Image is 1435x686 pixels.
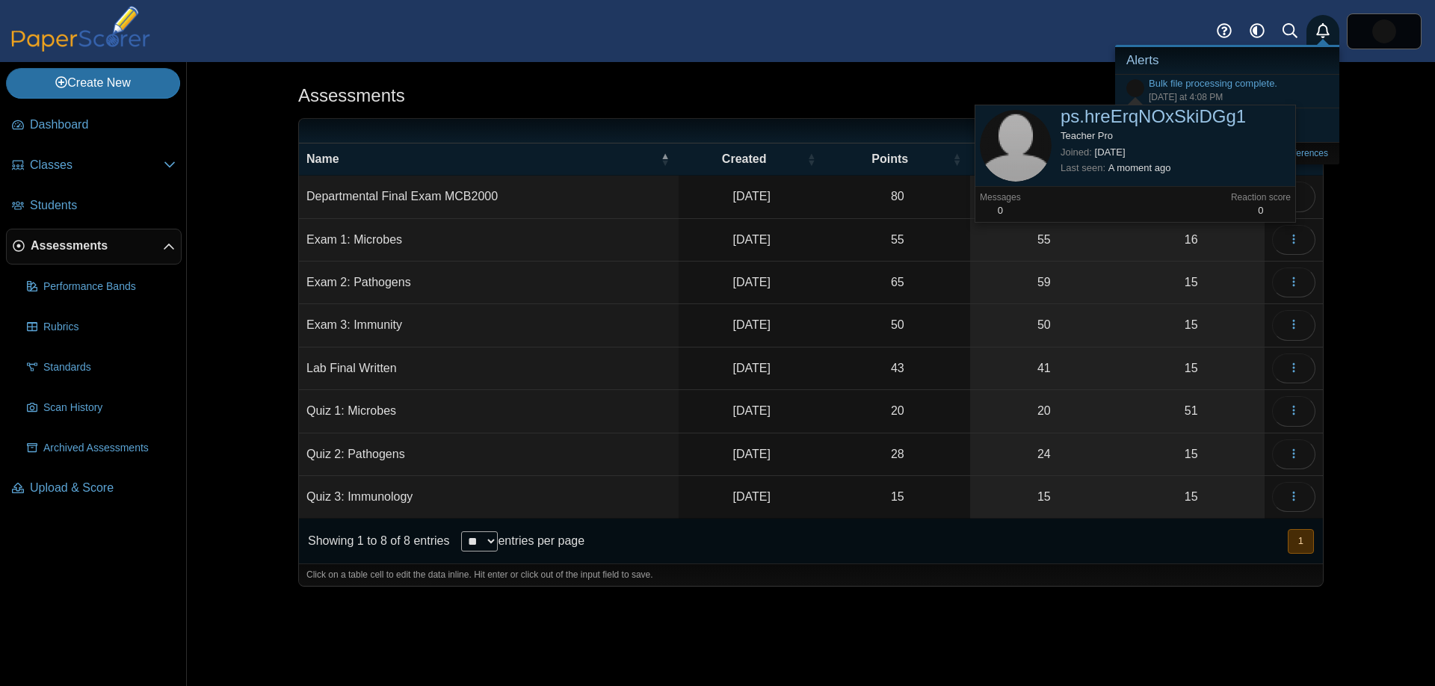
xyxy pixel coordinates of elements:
[970,390,1117,432] a: 20
[952,143,961,175] span: Points : Activate to sort
[299,563,1323,586] div: Click on a table cell to edit the data inline. Hit enter or click out of the input field to save.
[1061,106,1246,126] a: ps.hreErqNOxSkiDGg1
[1118,219,1265,261] a: 16
[732,233,770,246] time: May 26, 2025 at 8:23 PM
[6,68,180,98] a: Create New
[980,191,1021,204] dt: Messages
[824,176,970,218] td: 80
[299,347,679,390] td: Lab Final Written
[31,238,163,254] span: Assessments
[6,6,155,52] img: PaperScorer
[30,480,176,496] span: Upload & Score
[6,188,182,224] a: Students
[299,176,679,218] td: Departmental Final Exam MCB2000
[30,197,176,214] span: Students
[1118,433,1265,475] a: 15
[661,143,670,175] span: Name : Activate to invert sorting
[1118,476,1265,518] a: 15
[824,304,970,347] td: 50
[1231,191,1291,204] dt: Reaction score
[1372,19,1396,43] span: Micah Willis
[6,148,182,184] a: Classes
[21,430,182,466] a: Archived Assessments
[1347,13,1422,49] a: ps.hreErqNOxSkiDGg1
[732,276,770,288] time: Jun 24, 2025 at 11:01 AM
[806,143,815,175] span: Created : Activate to sort
[732,318,770,331] time: Jul 15, 2025 at 12:08 PM
[6,229,182,265] a: Assessments
[1061,130,1113,141] span: Teacher Pro
[970,219,1117,261] a: 55
[1061,162,1105,173] dt: Last seen
[732,448,770,460] time: Jun 10, 2025 at 1:31 PM
[732,190,770,203] time: Aug 7, 2025 at 11:02 AM
[1061,146,1092,158] dt: Joined
[970,304,1117,346] a: 50
[871,152,908,165] span: Points
[21,269,182,305] a: Performance Bands
[299,219,679,262] td: Exam 1: Microbes
[299,262,679,304] td: Exam 2: Pathogens
[1286,529,1314,554] nav: pagination
[970,433,1117,475] a: 24
[722,152,767,165] span: Created
[824,390,970,433] td: 20
[30,117,176,133] span: Dashboard
[306,152,339,165] span: Name
[824,219,970,262] td: 55
[1372,19,1396,43] img: ps.hreErqNOxSkiDGg1
[43,360,176,375] span: Standards
[298,83,405,108] h1: Assessments
[970,262,1117,303] a: 59
[1115,47,1339,75] h3: Alerts
[43,279,176,294] span: Performance Bands
[732,404,770,417] time: May 12, 2025 at 11:59 AM
[824,433,970,476] td: 28
[21,350,182,386] a: Standards
[299,476,679,519] td: Quiz 3: Immunology
[1118,390,1265,432] a: 51
[824,347,970,390] td: 43
[1108,162,1171,173] time: Sep 4, 2025 at 6:59 PM
[1280,148,1328,158] a: Preferences
[21,390,182,426] a: Scan History
[1118,262,1265,303] a: 15
[6,471,182,507] a: Upload & Score
[1231,204,1291,217] dd: 0
[1118,347,1265,389] a: 15
[21,309,182,345] a: Rubrics
[299,519,449,563] div: Showing 1 to 8 of 8 entries
[299,433,679,476] td: Quiz 2: Pathogens
[299,304,679,347] td: Exam 3: Immunity
[970,347,1117,389] a: 41
[1149,92,1223,102] time: Sep 4, 2025 at 4:08 PM
[1126,79,1144,97] img: ps.hreErqNOxSkiDGg1
[6,41,155,54] a: PaperScorer
[30,157,164,173] span: Classes
[998,205,1003,216] a: 0
[732,490,770,503] time: Jun 26, 2025 at 3:05 PM
[43,320,176,335] span: Rubrics
[299,390,679,433] td: Quiz 1: Microbes
[43,441,176,456] span: Archived Assessments
[498,534,584,547] label: entries per page
[43,401,176,415] span: Scan History
[1118,304,1265,346] a: 15
[732,362,770,374] time: Jul 29, 2025 at 12:38 PM
[1095,146,1126,158] time: Oct 16, 2024 at 11:50 AM
[6,108,182,143] a: Dashboard
[824,476,970,519] td: 15
[1149,78,1277,89] a: Bulk file processing complete.
[1288,529,1314,554] button: 1
[980,110,1052,182] img: ps.hreErqNOxSkiDGg1
[824,262,970,304] td: 65
[970,476,1117,518] a: 15
[1306,15,1339,48] a: Alerts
